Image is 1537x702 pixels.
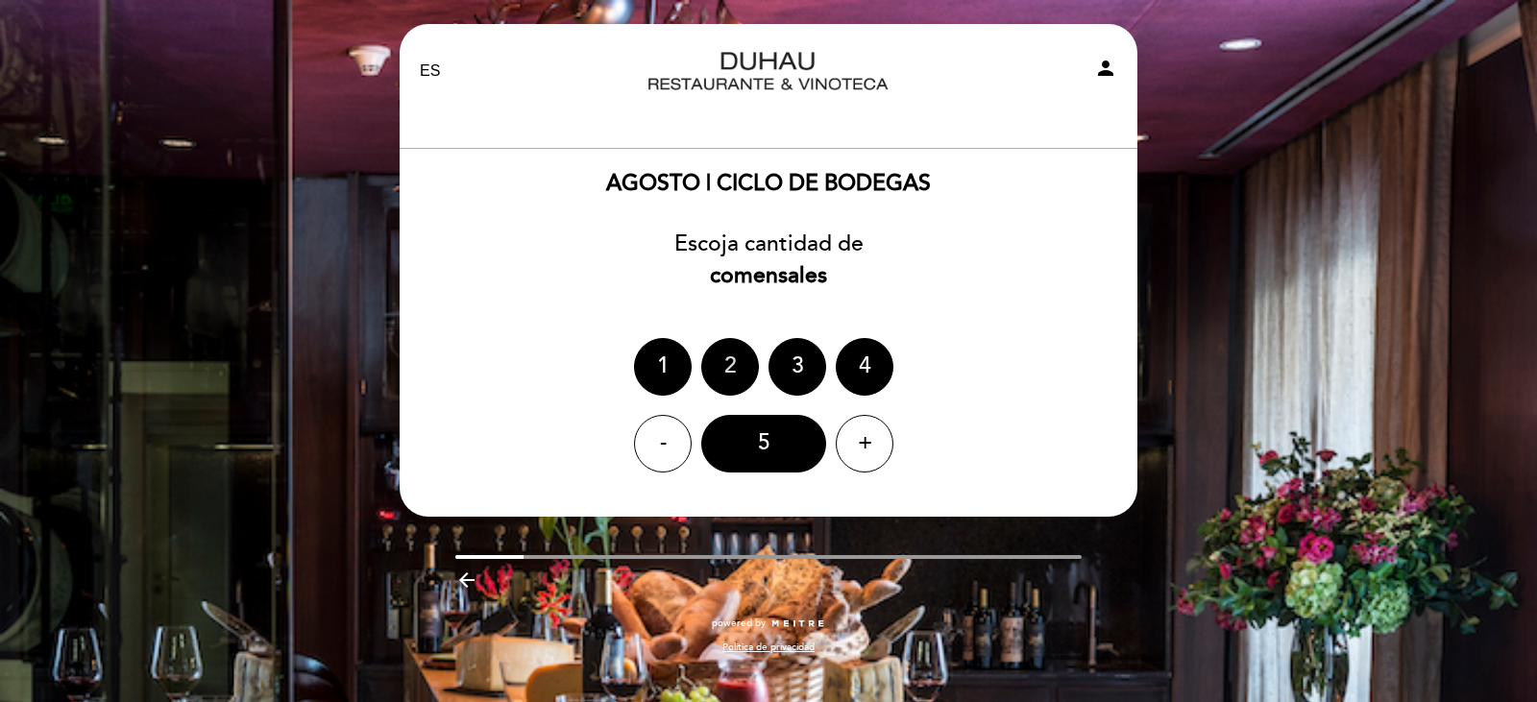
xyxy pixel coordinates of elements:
[1094,57,1117,80] i: person
[712,617,766,630] span: powered by
[455,569,478,592] i: arrow_backward
[634,338,692,396] div: 1
[648,45,889,98] a: [PERSON_NAME] Restaurante & Vinoteca
[770,619,825,629] img: MEITRE
[836,415,893,472] div: +
[606,168,931,200] div: AGOSTO | CICLO DE BODEGAS
[722,641,815,654] a: Política de privacidad
[701,338,759,396] div: 2
[768,338,826,396] div: 3
[710,262,827,289] b: comensales
[399,229,1138,292] div: Escoja cantidad de
[634,415,692,472] div: -
[1094,57,1117,86] button: person
[712,617,825,630] a: powered by
[836,338,893,396] div: 4
[701,415,826,472] div: 5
